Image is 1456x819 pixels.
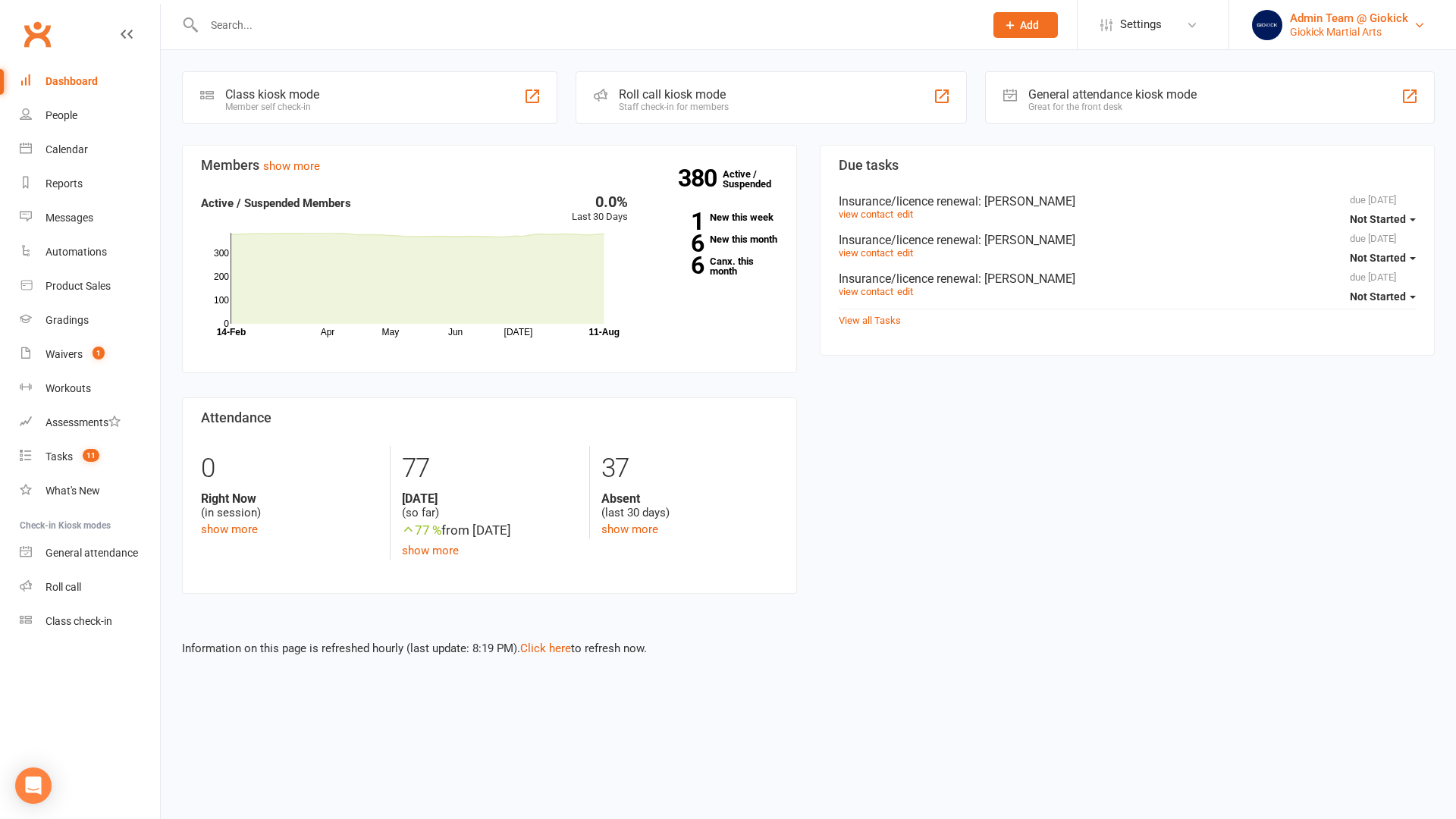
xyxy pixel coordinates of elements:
[201,491,378,506] strong: Right Now
[20,167,160,201] a: Reports
[263,159,320,173] a: show more
[20,604,160,639] a: Class kiosk mode
[201,410,778,425] h3: Attendance
[201,491,378,520] div: (in session)
[402,491,579,506] strong: [DATE]
[20,440,160,474] a: Tasks 11
[45,615,112,627] div: Class check-in
[651,254,704,277] strong: 6
[897,247,913,259] a: edit
[45,450,73,463] div: Tasks
[20,570,160,604] a: Roll call
[83,449,99,462] span: 11
[897,286,913,297] a: edit
[651,210,704,233] strong: 1
[161,618,1456,657] div: Information on this page is refreshed hourly (last update: 8:19 PM). to refresh now.
[1020,19,1039,31] span: Add
[897,209,913,220] a: edit
[572,194,628,209] div: 0.0%
[45,75,98,87] div: Dashboard
[45,246,107,258] div: Automations
[1350,244,1416,271] button: Not Started
[402,520,579,541] div: from [DATE]
[601,491,778,506] strong: Absent
[45,382,91,394] div: Workouts
[651,212,778,222] a: 1New this week
[45,212,93,224] div: Messages
[978,233,1075,247] span: : [PERSON_NAME]
[839,233,1416,247] div: Insurance/licence renewal
[45,581,81,593] div: Roll call
[1350,252,1406,264] span: Not Started
[402,522,441,538] span: 77 %
[839,209,893,220] a: view contact
[651,232,704,255] strong: 6
[839,194,1416,209] div: Insurance/licence renewal
[1252,10,1282,40] img: thumb_image1695682323.png
[402,544,459,557] a: show more
[45,109,77,121] div: People
[18,15,56,53] a: Clubworx
[1028,87,1197,102] div: General attendance kiosk mode
[201,446,378,491] div: 0
[601,446,778,491] div: 37
[601,491,778,520] div: (last 30 days)
[45,547,138,559] div: General attendance
[199,14,974,36] input: Search...
[651,256,778,276] a: 6Canx. this month
[20,372,160,406] a: Workouts
[1290,25,1408,39] div: Giokick Martial Arts
[201,158,778,173] h3: Members
[619,87,729,102] div: Roll call kiosk mode
[20,235,160,269] a: Automations
[1350,283,1416,310] button: Not Started
[93,347,105,359] span: 1
[45,143,88,155] div: Calendar
[402,491,579,520] div: (so far)
[201,196,351,210] strong: Active / Suspended Members
[45,485,100,497] div: What's New
[678,167,723,190] strong: 380
[619,102,729,112] div: Staff check-in for members
[601,522,658,536] a: show more
[20,269,160,303] a: Product Sales
[1350,206,1416,233] button: Not Started
[20,406,160,440] a: Assessments
[45,314,89,326] div: Gradings
[45,348,83,360] div: Waivers
[1350,213,1406,225] span: Not Started
[225,102,319,112] div: Member self check-in
[520,642,571,655] a: Click here
[20,337,160,372] a: Waivers 1
[1028,102,1197,112] div: Great for the front desk
[20,133,160,167] a: Calendar
[651,234,778,244] a: 6New this month
[978,194,1075,209] span: : [PERSON_NAME]
[839,247,893,259] a: view contact
[45,416,121,428] div: Assessments
[225,87,319,102] div: Class kiosk mode
[15,767,52,804] div: Open Intercom Messenger
[993,12,1058,38] button: Add
[45,280,111,292] div: Product Sales
[20,99,160,133] a: People
[1290,11,1408,25] div: Admin Team @ Giokick
[45,177,83,190] div: Reports
[20,64,160,99] a: Dashboard
[402,446,579,491] div: 77
[1350,290,1406,303] span: Not Started
[978,271,1075,286] span: : [PERSON_NAME]
[839,286,893,297] a: view contact
[20,303,160,337] a: Gradings
[723,158,789,200] a: 380Active / Suspended
[20,536,160,570] a: General attendance kiosk mode
[20,201,160,235] a: Messages
[839,271,1416,286] div: Insurance/licence renewal
[839,315,901,326] a: View all Tasks
[839,158,1416,173] h3: Due tasks
[201,522,258,536] a: show more
[20,474,160,508] a: What's New
[1120,8,1162,42] span: Settings
[572,194,628,225] div: Last 30 Days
